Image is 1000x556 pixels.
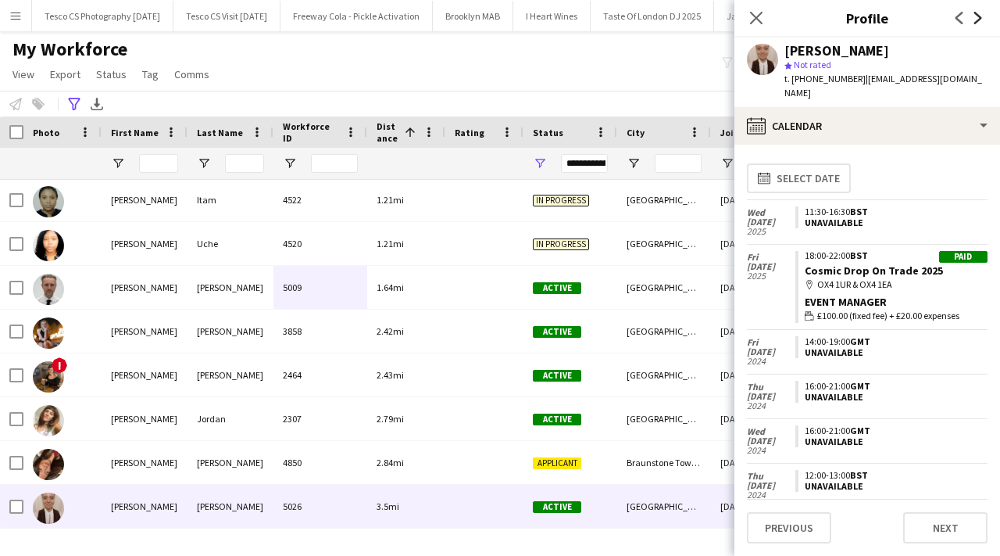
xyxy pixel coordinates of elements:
span: Active [533,501,581,513]
button: Open Filter Menu [283,156,297,170]
img: Anna Taylor [33,361,64,393]
span: Joined [720,127,751,138]
div: [PERSON_NAME] [784,44,889,58]
span: 3.5mi [377,500,399,512]
span: 2.42mi [377,325,404,337]
div: [PERSON_NAME] [187,353,273,396]
div: [DATE] [711,397,805,440]
app-crew-unavailable-period: 16:00-21:00 [795,381,987,403]
div: [GEOGRAPHIC_DATA] [617,353,711,396]
span: 2.84mi [377,457,404,468]
span: In progress [533,239,589,250]
div: [PERSON_NAME] [102,310,187,353]
div: [PERSON_NAME] [102,266,187,309]
div: 2464 [273,353,367,396]
span: [DATE] [747,392,795,401]
div: 4522 [273,178,367,221]
button: Tesco CS Visit [DATE] [173,1,280,31]
span: Wed [747,208,795,217]
div: [DATE] [711,266,805,309]
span: Thu [747,382,795,392]
span: £100.00 (fixed fee) + £20.00 expenses [817,309,959,323]
span: GMT [850,380,870,392]
input: Last Name Filter Input [225,154,264,173]
button: Open Filter Menu [720,156,734,170]
span: Workforce ID [283,120,339,144]
span: GMT [850,335,870,347]
div: [PERSON_NAME] [187,266,273,309]
div: [GEOGRAPHIC_DATA] [617,310,711,353]
div: [PERSON_NAME] [102,353,187,396]
img: Rosie Campbell [33,449,64,480]
span: [DATE] [747,481,795,490]
div: Unavailable [805,347,981,358]
a: Status [90,64,133,84]
button: Select date [747,163,851,193]
button: Open Filter Menu [111,156,125,170]
div: Event Manager [805,295,987,309]
button: Tesco CS Photography [DATE] [32,1,173,31]
img: Asa Itam [33,186,64,217]
span: Active [533,326,581,338]
div: [PERSON_NAME] [187,485,273,528]
span: ! [52,357,67,373]
span: Status [96,67,127,81]
span: Export [50,67,80,81]
span: Rating [455,127,484,138]
button: Open Filter Menu [197,156,211,170]
div: [DATE] [711,441,805,484]
div: [DATE] [711,310,805,353]
div: [DATE] [711,178,805,221]
span: Distance [377,120,398,144]
span: 2.79mi [377,413,404,425]
div: [PERSON_NAME] [102,485,187,528]
div: 18:00-22:00 [805,251,987,260]
div: 5009 [273,266,367,309]
span: 2024 [747,446,795,455]
button: Freeway Cola - Pickle Activation [280,1,433,31]
img: Ken Ogborn [33,274,64,305]
button: Next [903,512,987,543]
div: Unavailable [805,481,981,492]
button: Taste Of London DJ 2025 [591,1,714,31]
app-action-btn: Advanced filters [65,95,84,113]
button: I Heart Wines [513,1,591,31]
span: BST [850,206,868,217]
span: Thu [747,472,795,481]
button: Open Filter Menu [533,156,547,170]
div: [PERSON_NAME] [187,310,273,353]
span: In progress [533,195,589,206]
span: View [12,67,34,81]
div: [GEOGRAPHIC_DATA] [617,266,711,309]
app-crew-unavailable-period: 14:00-19:00 [795,336,987,358]
span: Active [533,282,581,294]
span: [DATE] [747,347,795,357]
span: [DATE] [747,436,795,446]
span: 2024 [747,401,795,411]
div: Braunstone Town, [GEOGRAPHIC_DATA] [617,441,711,484]
div: 3858 [273,310,367,353]
span: GMT [850,425,870,436]
button: Brooklyn MAB [433,1,513,31]
div: Unavailable [805,436,981,447]
button: Jam Van Tour 2025 [714,1,816,31]
span: [DATE] [747,217,795,227]
img: Khia Spencer [33,493,64,524]
div: [PERSON_NAME] [187,441,273,484]
span: Comms [174,67,209,81]
span: Fri [747,253,795,262]
span: BST [850,249,868,261]
span: [DATE] [747,262,795,271]
div: [DATE] [711,353,805,396]
span: Active [533,370,581,382]
div: [PERSON_NAME] [102,222,187,265]
span: Not rated [794,59,831,70]
div: 4850 [273,441,367,484]
div: [PERSON_NAME] [102,441,187,484]
a: Tag [136,64,165,84]
app-action-btn: Export XLSX [87,95,106,113]
span: Applicant [533,457,581,469]
app-crew-unavailable-period: 12:00-13:00 [795,470,987,492]
span: Photo [33,127,59,138]
button: Open Filter Menu [627,156,641,170]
